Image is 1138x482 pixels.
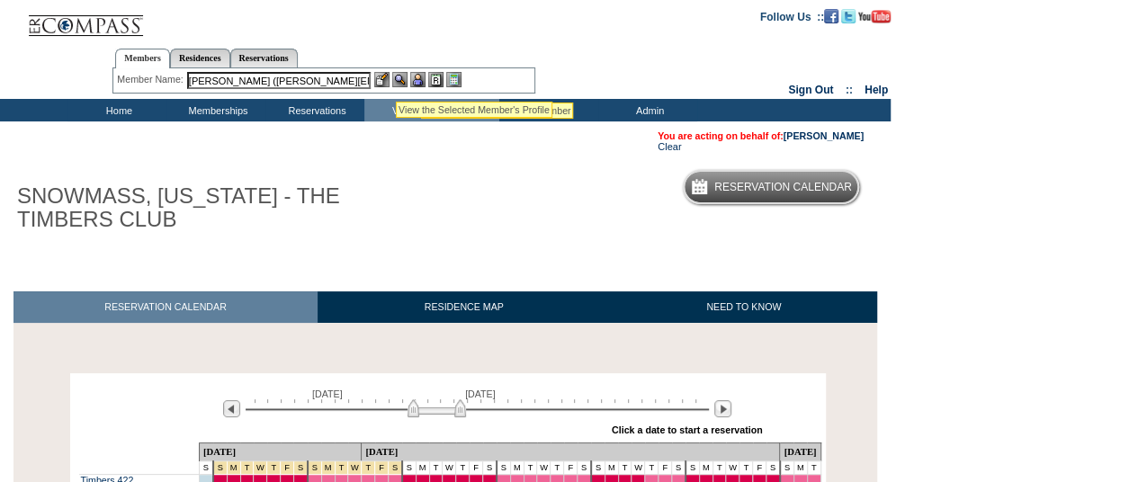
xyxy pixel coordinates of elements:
img: b_edit.gif [374,72,390,87]
font: You are acting on behalf of: [658,130,864,141]
h1: SNOWMASS, [US_STATE] - THE TIMBERS CLUB [13,181,417,236]
td: T [456,461,470,475]
td: S [591,461,605,475]
td: Christmas [213,461,227,475]
td: Christmas [227,461,240,475]
td: Christmas [267,461,281,475]
img: Next [714,400,731,417]
td: M [510,461,524,475]
td: T [739,461,753,475]
td: [DATE] [780,443,820,461]
a: [PERSON_NAME] [784,130,864,141]
td: W [443,461,456,475]
td: Admin [598,99,697,121]
a: Reservations [230,49,298,67]
td: Christmas [254,461,267,475]
td: T [807,461,820,475]
td: New Year's [321,461,335,475]
a: Residences [170,49,230,67]
td: S [685,461,699,475]
td: F [470,461,483,475]
td: M [699,461,712,475]
td: [DATE] [362,443,780,461]
td: Memberships [166,99,265,121]
td: Christmas [281,461,294,475]
a: NEED TO KNOW [610,291,877,323]
td: New Year's [362,461,375,475]
td: Reservations [265,99,364,121]
span: :: [846,84,853,96]
div: Member Name: [117,72,186,87]
td: T [524,461,537,475]
td: F [659,461,672,475]
img: Reservations [428,72,444,87]
td: M [416,461,429,475]
td: Reports [499,99,598,121]
img: Follow us on Twitter [841,9,856,23]
img: b_calculator.gif [446,72,461,87]
td: T [618,461,632,475]
td: M [793,461,807,475]
div: View the Selected Member's Profile [399,104,550,115]
td: S [497,461,510,475]
img: Previous [223,400,240,417]
img: Subscribe to our YouTube Channel [858,10,891,23]
td: W [726,461,739,475]
td: F [564,461,578,475]
a: RESIDENCE MAP [318,291,611,323]
h5: Reservation Calendar [714,182,852,193]
td: Follow Us :: [760,9,824,23]
td: T [551,461,564,475]
td: New Year's [308,461,321,475]
td: New Year's [348,461,362,475]
a: Subscribe to our YouTube Channel [858,10,891,21]
td: M [605,461,618,475]
td: Christmas [293,461,307,475]
td: Christmas [240,461,254,475]
td: T [429,461,443,475]
td: New Year's [375,461,389,475]
a: Follow us on Twitter [841,10,856,21]
td: S [672,461,685,475]
td: S [402,461,416,475]
img: View [392,72,408,87]
span: [DATE] [465,388,496,399]
td: S [483,461,497,475]
td: T [712,461,726,475]
td: S [578,461,591,475]
a: Sign Out [788,84,833,96]
a: Become our fan on Facebook [824,10,838,21]
td: F [753,461,766,475]
td: New Year's [389,461,402,475]
td: Vacation Collection [364,99,499,121]
a: Members [115,49,170,68]
td: S [766,461,780,475]
div: Click a date to start a reservation [612,424,763,435]
td: T [645,461,659,475]
img: Impersonate [410,72,426,87]
img: Become our fan on Facebook [824,9,838,23]
a: RESERVATION CALENDAR [13,291,318,323]
td: Home [67,99,166,121]
td: W [537,461,551,475]
td: S [199,461,212,475]
span: [DATE] [312,388,343,399]
td: [DATE] [199,443,361,461]
a: Clear [658,141,681,152]
td: New Year's [335,461,348,475]
td: W [632,461,645,475]
a: Help [865,84,888,96]
td: S [780,461,793,475]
